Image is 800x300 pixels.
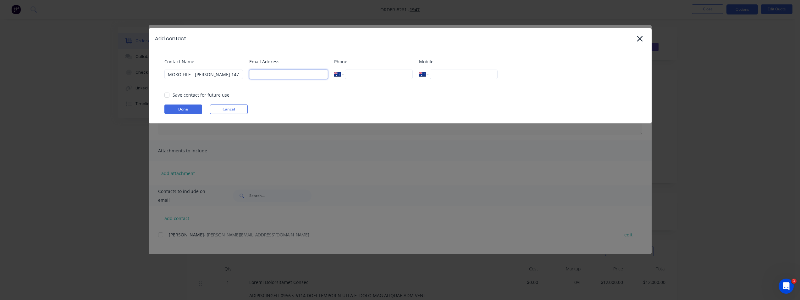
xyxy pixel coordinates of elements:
[792,279,797,284] span: 1
[419,58,498,65] label: Mobile
[210,105,248,114] button: Cancel
[164,58,243,65] label: Contact Name
[334,58,413,65] label: Phone
[155,35,186,42] div: Add contact
[164,105,202,114] button: Done
[249,58,328,65] label: Email Address
[779,279,794,294] iframe: Intercom live chat
[173,92,229,98] div: Save contact for future use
